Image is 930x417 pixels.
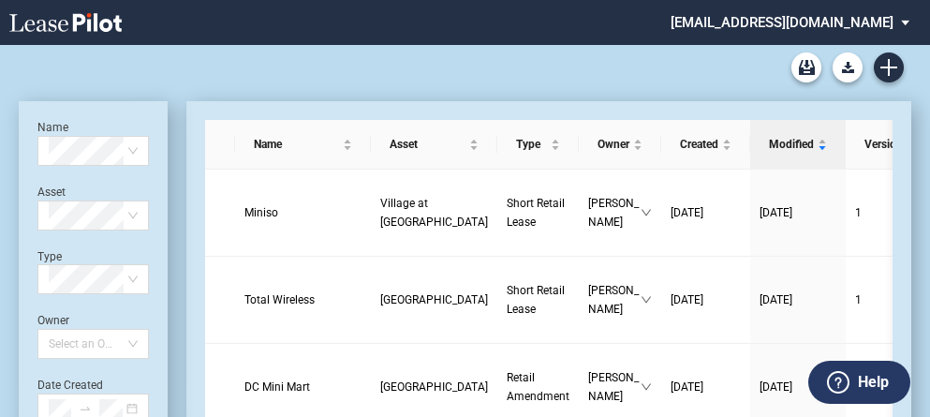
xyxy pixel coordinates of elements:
span: [DATE] [760,380,792,394]
a: Retail Amendment [507,368,569,406]
span: [DATE] [671,293,703,306]
th: Owner [579,120,661,170]
span: [DATE] [760,293,792,306]
span: swap-right [79,402,92,415]
span: Created [680,135,718,154]
a: Total Wireless [244,290,362,309]
label: Name [37,121,68,134]
th: Created [661,120,750,170]
span: down [641,294,652,305]
span: [PERSON_NAME] [588,368,641,406]
span: [PERSON_NAME] [588,194,641,231]
a: Short Retail Lease [507,281,569,319]
span: Eastover Shopping Center [380,380,488,394]
span: [DATE] [760,206,792,219]
label: Owner [37,314,69,327]
span: Name [254,135,339,154]
a: [DATE] [671,378,741,396]
span: Modified [769,135,814,154]
span: [PERSON_NAME] [588,281,641,319]
a: Create new document [874,52,904,82]
span: [DATE] [671,380,703,394]
th: Name [235,120,371,170]
span: Miniso [244,206,278,219]
span: 1 [855,293,862,306]
a: Short Retail Lease [507,194,569,231]
a: 1 [855,203,925,222]
span: Total Wireless [244,293,315,306]
label: Asset [37,186,66,199]
a: Miniso [244,203,362,222]
a: Archive [791,52,821,82]
a: [DATE] [671,290,741,309]
span: 1 [855,206,862,219]
span: [DATE] [671,206,703,219]
span: down [641,207,652,218]
button: Download Blank Form [833,52,863,82]
label: Date Created [37,379,103,392]
span: Owner [598,135,629,154]
a: Village at [GEOGRAPHIC_DATA] [380,194,488,231]
th: Type [497,120,579,170]
span: Version [864,135,903,154]
span: Short Retail Lease [507,197,565,229]
a: [DATE] [671,203,741,222]
span: Asset [390,135,465,154]
span: Eastover Shopping Center [380,293,488,306]
a: DC Mini Mart [244,378,362,396]
span: Type [516,135,547,154]
a: [GEOGRAPHIC_DATA] [380,378,488,396]
a: [DATE] [760,378,836,396]
a: [GEOGRAPHIC_DATA] [380,290,488,309]
th: Modified [750,120,846,170]
span: down [641,381,652,393]
span: Short Retail Lease [507,284,565,316]
a: [DATE] [760,203,836,222]
span: DC Mini Mart [244,380,310,394]
span: to [79,402,92,415]
a: 1 [855,290,925,309]
span: Retail Amendment [507,371,569,403]
button: Help [808,361,910,404]
span: Village at Allen [380,197,488,229]
md-menu: Download Blank Form List [827,52,868,82]
label: Help [858,370,889,395]
a: [DATE] [760,290,836,309]
th: Asset [371,120,497,170]
label: Type [37,250,62,263]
